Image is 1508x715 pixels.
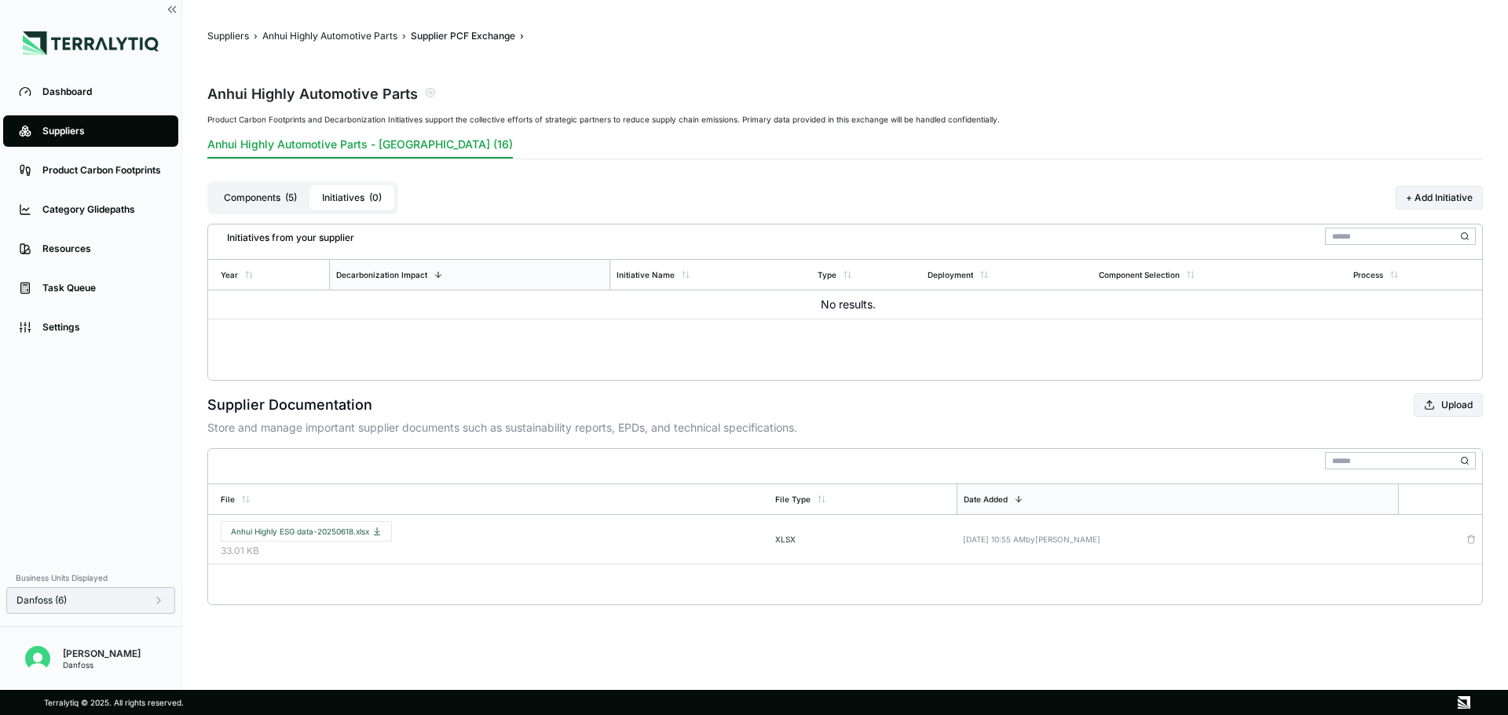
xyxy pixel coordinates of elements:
button: Suppliers [207,30,249,42]
img: Logo [23,31,159,55]
div: Dashboard [42,86,163,98]
div: [PERSON_NAME] [63,648,141,660]
div: Danfoss [63,660,141,669]
span: Danfoss (6) [16,594,67,607]
button: Upload [1414,393,1483,417]
div: Category Glidepaths [42,203,163,216]
button: Supplier PCF Exchange [411,30,515,42]
div: Business Units Displayed [6,568,175,587]
button: Anhui Highly ESG data-20250618.xlsx [221,521,392,542]
span: Anhui Highly ESG data-20250618.xlsx [231,527,382,536]
div: Component Selection [1099,270,1180,279]
span: 33.01 KB [221,545,763,557]
span: › [520,30,524,42]
img: Cornelia Jonsson [25,646,50,671]
span: ( 5 ) [285,192,297,204]
span: ( 0 ) [369,192,382,204]
td: XLSX [769,515,957,564]
div: Process [1353,270,1383,279]
div: Suppliers [42,125,163,137]
div: Task Queue [42,282,163,294]
div: Initiatives from your supplier [214,225,354,244]
div: Product Carbon Footprints and Decarbonization Initiatives support the collective efforts of strat... [207,115,1483,124]
td: No results. [208,290,1482,319]
div: File [221,494,235,504]
h2: Supplier Documentation [207,394,372,416]
button: Open user button [19,640,57,677]
span: › [402,30,406,42]
div: Product Carbon Footprints [42,164,163,177]
button: Anhui Highly Automotive Parts [262,30,397,42]
div: File Type [775,494,811,504]
button: Components(5) [211,185,309,210]
div: Decarbonization Impact [336,270,427,279]
div: Year [221,270,238,279]
div: [DATE] 10:55 AM by [PERSON_NAME] [963,534,1393,544]
div: Settings [42,321,163,334]
button: Anhui Highly Automotive Parts - [GEOGRAPHIC_DATA] (16) [207,137,513,159]
div: Deployment [928,270,973,279]
button: + Add Initiative [1396,186,1483,210]
p: Store and manage important supplier documents such as sustainability reports, EPDs, and technical... [207,420,1483,436]
span: › [254,30,258,42]
div: Resources [42,243,163,255]
div: Anhui Highly Automotive Parts [207,82,418,104]
button: Initiatives(0) [309,185,394,210]
div: Date Added [964,494,1008,504]
div: Initiative Name [617,270,675,279]
div: Type [818,270,836,279]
